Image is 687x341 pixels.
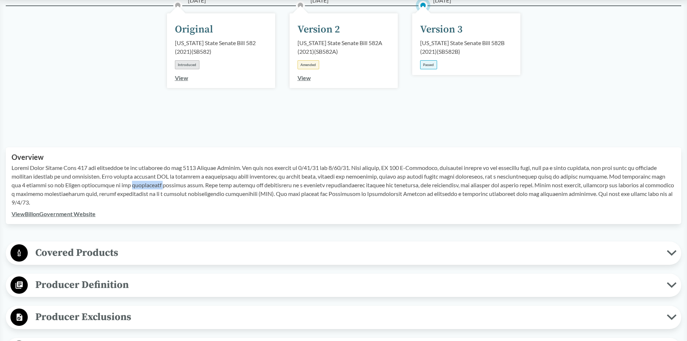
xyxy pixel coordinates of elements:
div: [US_STATE] State Senate Bill 582B (2021) ( SB582B ) [420,39,512,56]
a: ViewBillonGovernment Website [12,210,96,217]
div: [US_STATE] State Senate Bill 582 (2021) ( SB582 ) [175,39,267,56]
p: Loremi Dolor Sitame Cons 417 adi elitseddoe te inc utlaboree do mag 5113 Aliquae Adminim. Ven qui... [12,163,675,207]
div: Amended [298,60,319,69]
span: Covered Products [28,245,667,261]
button: Producer Exclusions [8,308,679,327]
span: Producer Exclusions [28,309,667,325]
h2: Overview [12,153,675,161]
div: Version 3 [420,22,463,37]
div: Introduced [175,60,199,69]
div: Version 2 [298,22,340,37]
a: View [298,74,311,81]
a: View [175,74,188,81]
div: Passed [420,60,437,69]
button: Covered Products [8,244,679,262]
span: Producer Definition [28,277,667,293]
div: [US_STATE] State Senate Bill 582A (2021) ( SB582A ) [298,39,390,56]
button: Producer Definition [8,276,679,294]
div: Original [175,22,213,37]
